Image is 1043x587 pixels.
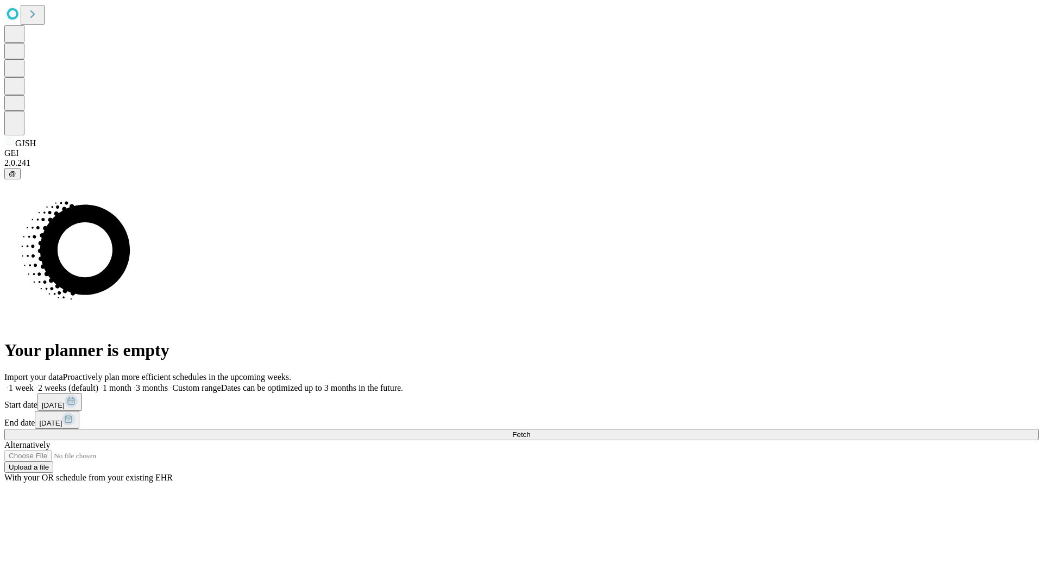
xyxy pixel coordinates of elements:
span: Dates can be optimized up to 3 months in the future. [221,383,403,392]
span: @ [9,170,16,178]
button: [DATE] [37,393,82,411]
span: 2 weeks (default) [38,383,98,392]
span: Import your data [4,372,63,382]
div: GEI [4,148,1039,158]
span: 1 week [9,383,34,392]
button: [DATE] [35,411,79,429]
span: 1 month [103,383,131,392]
h1: Your planner is empty [4,340,1039,360]
div: 2.0.241 [4,158,1039,168]
span: Alternatively [4,440,50,449]
button: @ [4,168,21,179]
button: Fetch [4,429,1039,440]
span: [DATE] [42,401,65,409]
span: With your OR schedule from your existing EHR [4,473,173,482]
button: Upload a file [4,461,53,473]
span: Custom range [172,383,221,392]
span: Fetch [512,430,530,439]
div: Start date [4,393,1039,411]
div: End date [4,411,1039,429]
span: [DATE] [39,419,62,427]
span: 3 months [136,383,168,392]
span: Proactively plan more efficient schedules in the upcoming weeks. [63,372,291,382]
span: GJSH [15,139,36,148]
